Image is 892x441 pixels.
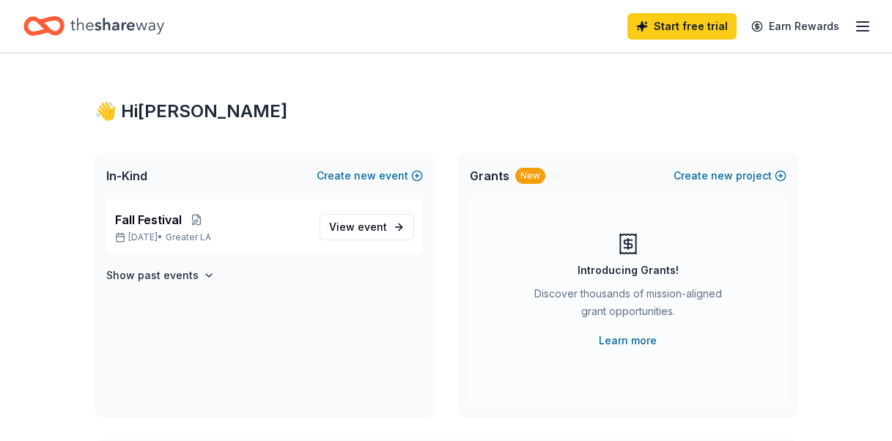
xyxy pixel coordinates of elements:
span: Fall Festival [115,211,182,229]
span: View [329,218,387,236]
span: event [358,220,387,233]
p: [DATE] • [115,231,308,243]
div: Discover thousands of mission-aligned grant opportunities. [528,285,728,326]
a: View event [320,214,414,240]
button: Show past events [106,267,215,284]
button: Createnewproject [674,167,786,185]
h4: Show past events [106,267,199,284]
a: Learn more [599,332,657,349]
span: new [354,167,376,185]
span: Grants [470,167,509,185]
a: Home [23,9,164,43]
span: new [711,167,733,185]
button: Createnewevent [317,167,423,185]
a: Earn Rewards [742,13,848,40]
div: Introducing Grants! [578,262,679,279]
div: 👋 Hi [PERSON_NAME] [95,100,798,123]
span: Greater LA [166,231,211,243]
span: In-Kind [106,167,147,185]
a: Start free trial [627,13,737,40]
div: New [515,168,545,184]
